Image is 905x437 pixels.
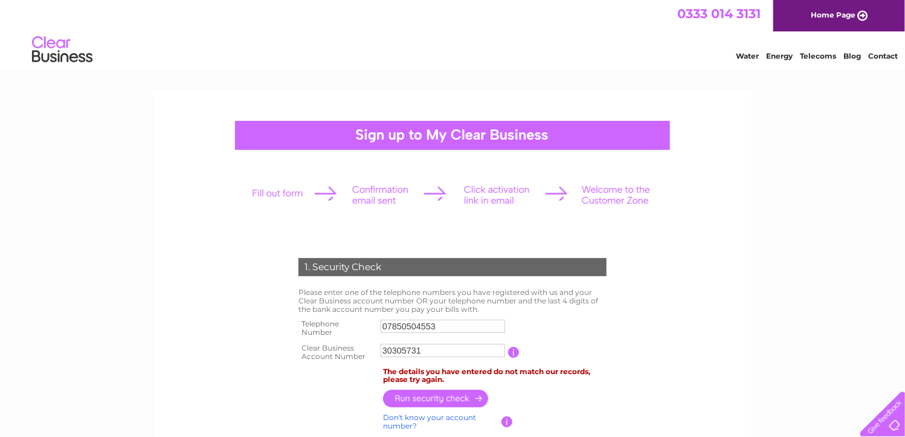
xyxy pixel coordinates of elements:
a: Blog [843,51,861,60]
a: Telecoms [800,51,836,60]
a: Water [736,51,759,60]
td: Please enter one of the telephone numbers you have registered with us and your Clear Business acc... [295,285,610,316]
a: Contact [868,51,898,60]
a: 0333 014 3131 [677,6,761,21]
th: Clear Business Account Number [295,340,378,364]
th: Telephone Number [295,316,378,340]
img: logo.png [31,31,93,68]
div: 1. Security Check [298,258,607,276]
a: Energy [766,51,793,60]
div: Clear Business is a trading name of Verastar Limited (registered in [GEOGRAPHIC_DATA] No. 3667643... [168,7,739,59]
a: Don't know your account number? [383,413,476,430]
input: Information [501,416,513,427]
input: Information [508,347,520,358]
td: The details you have entered do not match our records, please try again. [380,364,610,387]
